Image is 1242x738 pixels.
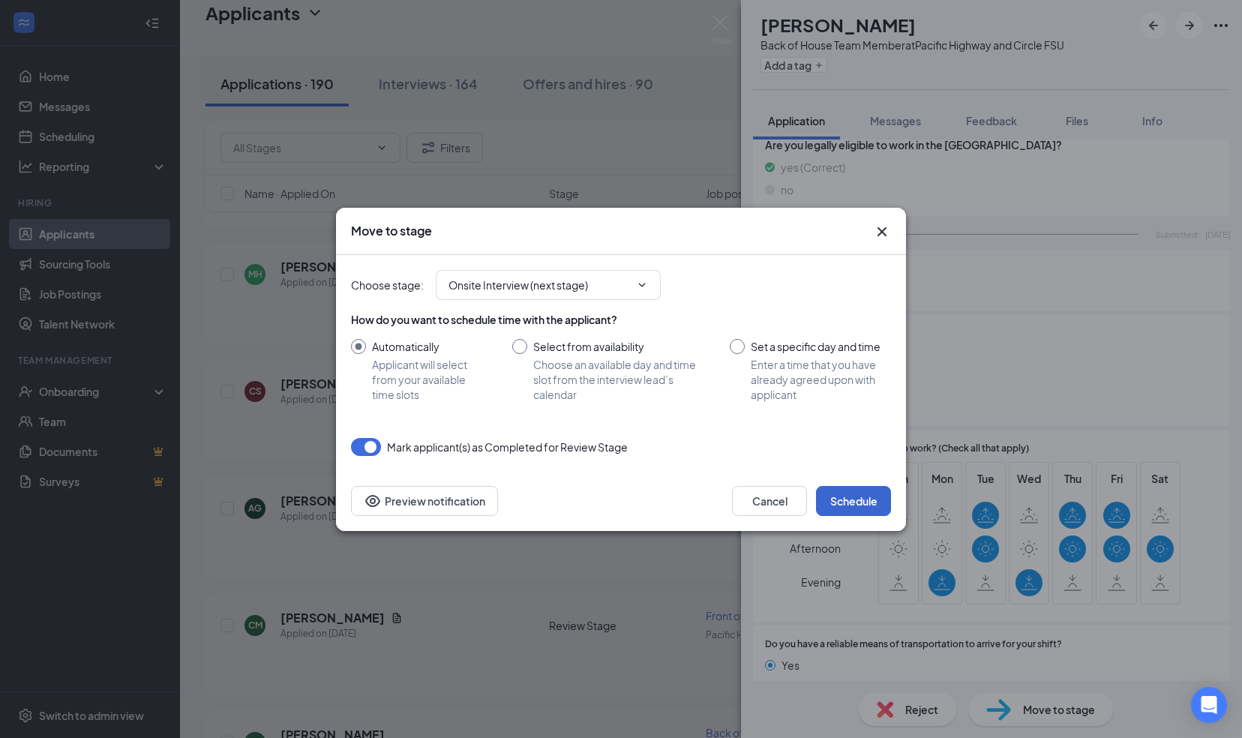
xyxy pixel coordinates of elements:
[351,223,432,239] h3: Move to stage
[636,279,648,291] svg: ChevronDown
[816,486,891,516] button: Schedule
[364,492,382,510] svg: Eye
[873,223,891,241] button: Close
[351,312,891,327] div: How do you want to schedule time with the applicant?
[873,223,891,241] svg: Cross
[351,486,498,516] button: Preview notificationEye
[732,486,807,516] button: Cancel
[387,438,628,456] span: Mark applicant(s) as Completed for Review Stage
[351,277,424,293] span: Choose stage :
[1191,687,1227,723] div: Open Intercom Messenger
